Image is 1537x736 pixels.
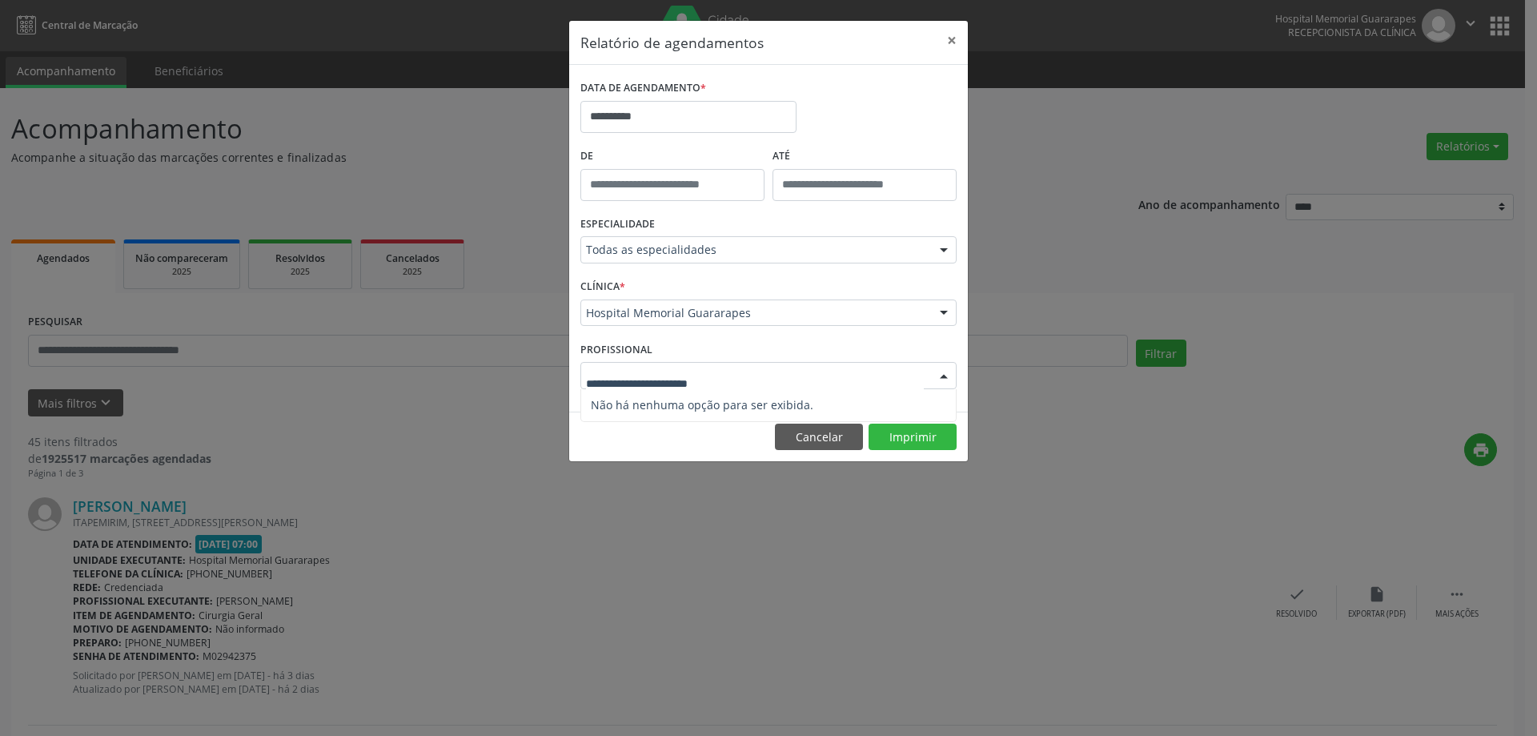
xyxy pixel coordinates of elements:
[580,275,625,300] label: CLÍNICA
[936,21,968,60] button: Close
[869,424,957,451] button: Imprimir
[580,76,706,101] label: DATA DE AGENDAMENTO
[586,242,924,258] span: Todas as especialidades
[586,305,924,321] span: Hospital Memorial Guararapes
[581,389,956,421] span: Não há nenhuma opção para ser exibida.
[580,32,764,53] h5: Relatório de agendamentos
[580,337,652,362] label: PROFISSIONAL
[580,212,655,237] label: ESPECIALIDADE
[580,144,764,169] label: De
[773,144,957,169] label: ATÉ
[775,424,863,451] button: Cancelar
